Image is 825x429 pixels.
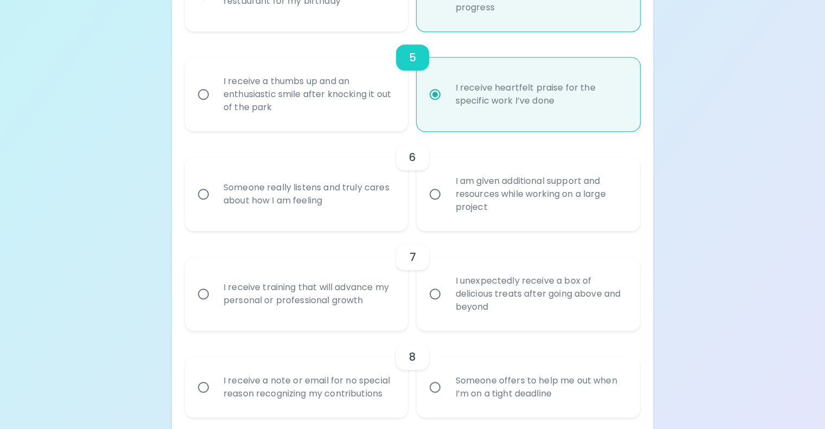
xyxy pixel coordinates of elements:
h6: 5 [409,49,416,66]
div: choice-group-check [185,331,640,418]
div: choice-group-check [185,131,640,231]
div: choice-group-check [185,231,640,331]
h6: 7 [409,248,415,266]
div: I receive training that will advance my personal or professional growth [215,268,402,320]
div: I unexpectedly receive a box of delicious treats after going above and beyond [446,261,634,326]
div: Someone offers to help me out when I’m on a tight deadline [446,361,634,413]
div: I receive a note or email for no special reason recognizing my contributions [215,361,402,413]
div: I am given additional support and resources while working on a large project [446,162,634,227]
div: Someone really listens and truly cares about how I am feeling [215,168,402,220]
h6: 6 [409,149,416,166]
div: I receive heartfelt praise for the specific work I’ve done [446,68,634,120]
div: I receive a thumbs up and an enthusiastic smile after knocking it out of the park [215,62,402,127]
div: choice-group-check [185,31,640,131]
h6: 8 [409,348,416,366]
